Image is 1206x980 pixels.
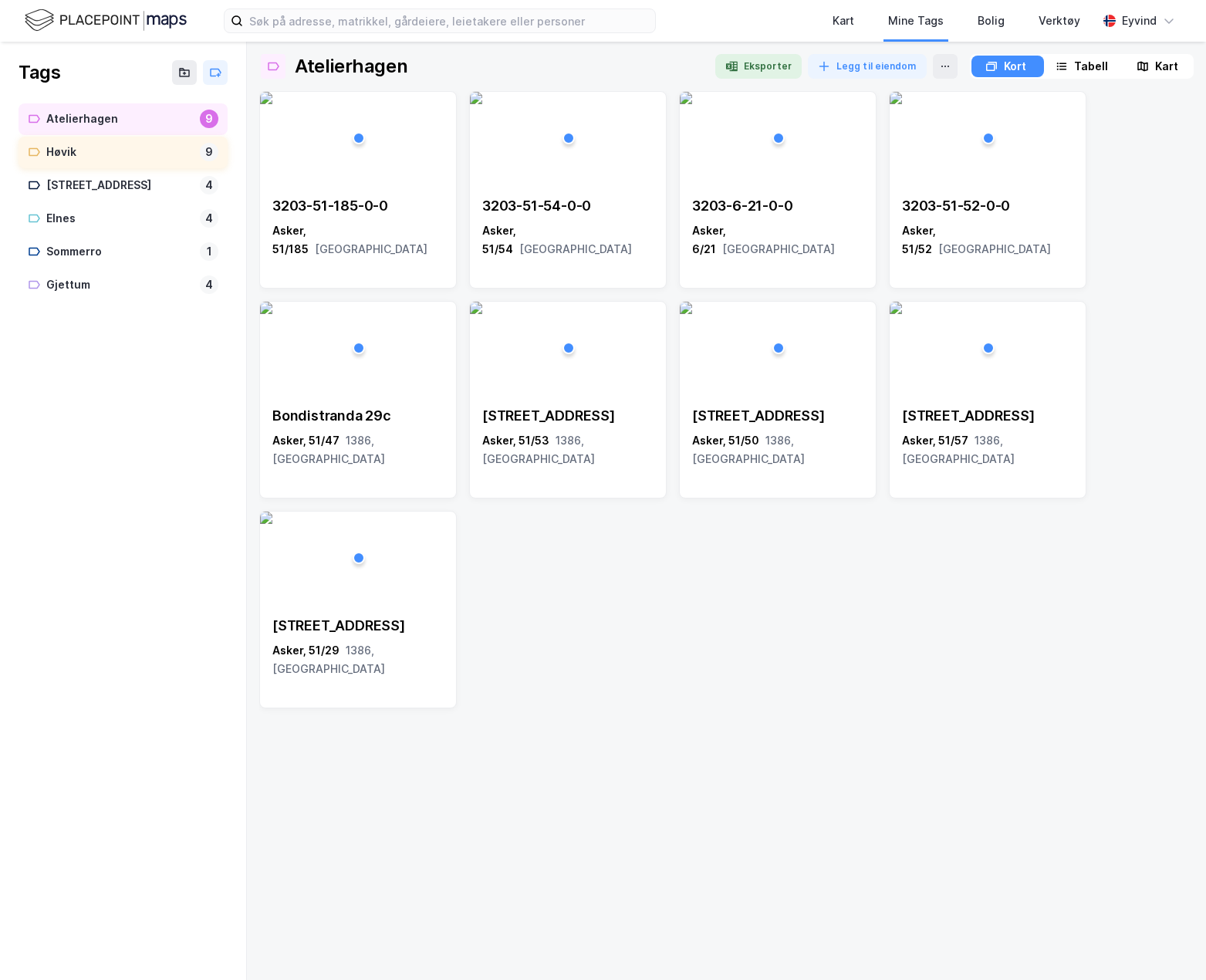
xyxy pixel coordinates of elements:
a: Høvik9 [19,137,228,168]
img: 256x120 [890,92,902,104]
div: 9 [200,143,218,161]
div: Atelierhagen [46,110,194,129]
div: Kontrollprogram for chat [1129,906,1206,980]
div: Asker, 51/52 [902,221,1073,259]
div: Asker, 6/21 [692,221,863,259]
span: 1386, [GEOGRAPHIC_DATA] [272,644,385,675]
div: Sommerro [46,242,194,262]
div: Tabell [1074,57,1108,76]
div: Asker, 51/54 [482,221,654,259]
div: Kart [1155,57,1178,76]
img: 256x120 [890,302,902,314]
div: 3203-6-21-0-0 [692,197,863,215]
div: Verktøy [1039,12,1080,30]
a: [STREET_ADDRESS]4 [19,170,228,201]
div: Høvik [46,143,194,162]
div: [STREET_ADDRESS] [46,176,194,195]
iframe: Chat Widget [1129,906,1206,980]
a: Sommerro1 [19,236,228,268]
button: Eksporter [715,54,802,79]
a: Elnes4 [19,203,228,235]
div: Kort [1004,57,1026,76]
input: Søk på adresse, matrikkel, gårdeiere, leietakere eller personer [243,9,655,32]
span: [GEOGRAPHIC_DATA] [519,242,632,255]
div: 4 [200,176,218,194]
div: 3203-51-54-0-0 [482,197,654,215]
div: [STREET_ADDRESS] [902,407,1073,425]
div: Gjettum [46,275,194,295]
div: Tags [19,60,60,85]
div: 9 [200,110,218,128]
div: Kart [833,12,854,30]
img: 256x120 [260,92,272,104]
img: 256x120 [680,92,692,104]
div: 1 [200,242,218,261]
div: 4 [200,275,218,294]
div: [STREET_ADDRESS] [482,407,654,425]
img: 256x120 [260,512,272,524]
div: Asker, 51/53 [482,431,654,468]
div: Asker, 51/29 [272,641,444,678]
a: Gjettum4 [19,269,228,301]
img: 256x120 [680,302,692,314]
div: [STREET_ADDRESS] [272,617,444,635]
img: 256x120 [260,302,272,314]
span: 1386, [GEOGRAPHIC_DATA] [692,434,805,465]
a: Atelierhagen9 [19,103,228,135]
div: Atelierhagen [295,54,407,79]
img: 256x120 [470,302,482,314]
div: Bolig [978,12,1005,30]
span: 1386, [GEOGRAPHIC_DATA] [902,434,1015,465]
div: [STREET_ADDRESS] [692,407,863,425]
div: Eyvind [1122,12,1157,30]
img: 256x120 [470,92,482,104]
div: Mine Tags [888,12,944,30]
img: logo.f888ab2527a4732fd821a326f86c7f29.svg [25,7,187,34]
div: Elnes [46,209,194,228]
div: Asker, 51/185 [272,221,444,259]
div: Asker, 51/47 [272,431,444,468]
div: Asker, 51/50 [692,431,863,468]
span: 1386, [GEOGRAPHIC_DATA] [482,434,595,465]
div: 3203-51-185-0-0 [272,197,444,215]
div: Asker, 51/57 [902,431,1073,468]
span: [GEOGRAPHIC_DATA] [315,242,427,255]
span: [GEOGRAPHIC_DATA] [938,242,1051,255]
button: Legg til eiendom [808,54,927,79]
div: Bondistranda 29c [272,407,444,425]
div: 4 [200,209,218,228]
span: 1386, [GEOGRAPHIC_DATA] [272,434,385,465]
span: [GEOGRAPHIC_DATA] [722,242,835,255]
div: 3203-51-52-0-0 [902,197,1073,215]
